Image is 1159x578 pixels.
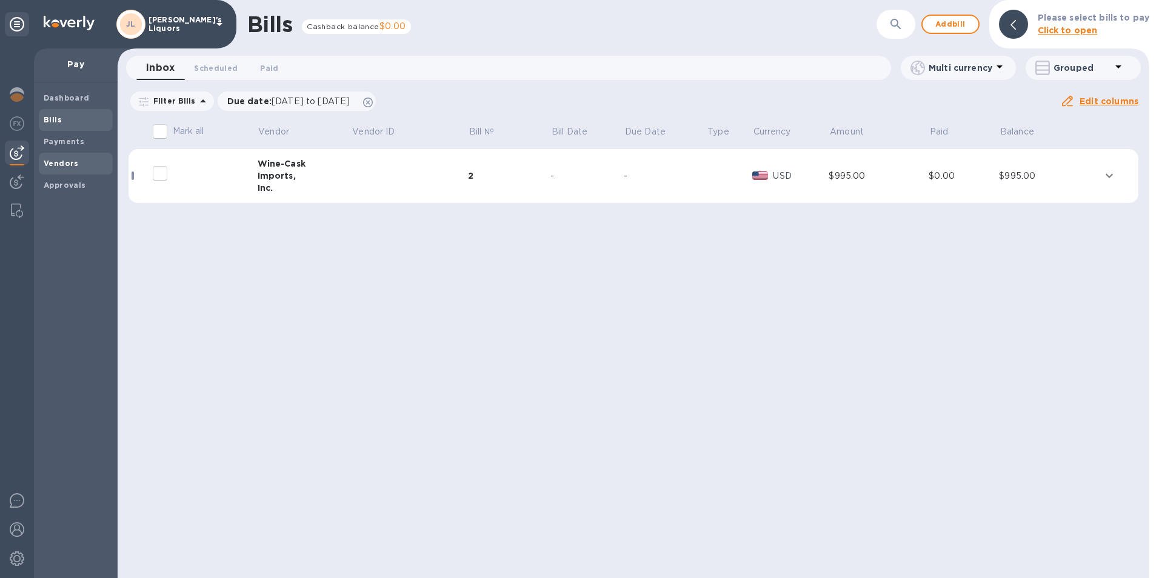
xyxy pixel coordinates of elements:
[258,170,352,182] div: Imports,
[929,62,992,74] p: Multi currency
[258,125,305,138] span: Vendor
[830,125,880,138] span: Amount
[173,125,204,138] p: Mark all
[1038,13,1149,22] b: Please select bills to pay
[126,19,136,28] b: JL
[752,171,769,180] img: USD
[773,170,829,182] p: USD
[1054,62,1111,74] p: Grouped
[5,12,29,36] div: Unpin categories
[149,96,196,106] p: Filter Bills
[146,59,175,76] span: Inbox
[625,125,666,138] p: Due Date
[44,93,90,102] b: Dashboard
[469,125,510,138] span: Bill №
[921,15,980,34] button: Addbill
[830,125,864,138] p: Amount
[930,125,964,138] span: Paid
[44,137,84,146] b: Payments
[194,62,238,75] span: Scheduled
[149,16,209,33] p: [PERSON_NAME]'s Liquors
[1080,96,1138,106] u: Edit columns
[227,95,356,107] p: Due date :
[929,170,999,182] div: $0.00
[44,16,95,30] img: Logo
[10,116,24,131] img: Foreign exchange
[258,125,289,138] p: Vendor
[1100,167,1118,185] button: expand row
[218,91,376,111] div: Due date:[DATE] to [DATE]
[258,182,352,194] div: Inc.
[999,170,1099,182] div: $995.00
[352,125,410,138] span: Vendor ID
[469,125,494,138] p: Bill №
[753,125,791,138] p: Currency
[44,58,108,70] p: Pay
[550,170,624,182] div: -
[932,17,969,32] span: Add bill
[352,125,395,138] p: Vendor ID
[468,170,550,182] div: 2
[44,159,79,168] b: Vendors
[552,125,587,138] p: Bill Date
[707,125,729,138] p: Type
[44,181,86,190] b: Approvals
[258,158,352,170] div: Wine-Cask
[1038,25,1098,35] b: Click to open
[247,12,292,37] h1: Bills
[829,170,929,182] div: $995.00
[44,115,62,124] b: Bills
[379,21,406,31] span: $0.00
[930,125,949,138] p: Paid
[1000,125,1050,138] span: Balance
[624,170,706,182] div: -
[1000,125,1034,138] p: Balance
[272,96,350,106] span: [DATE] to [DATE]
[260,62,278,75] span: Paid
[307,22,379,31] span: Cashback balance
